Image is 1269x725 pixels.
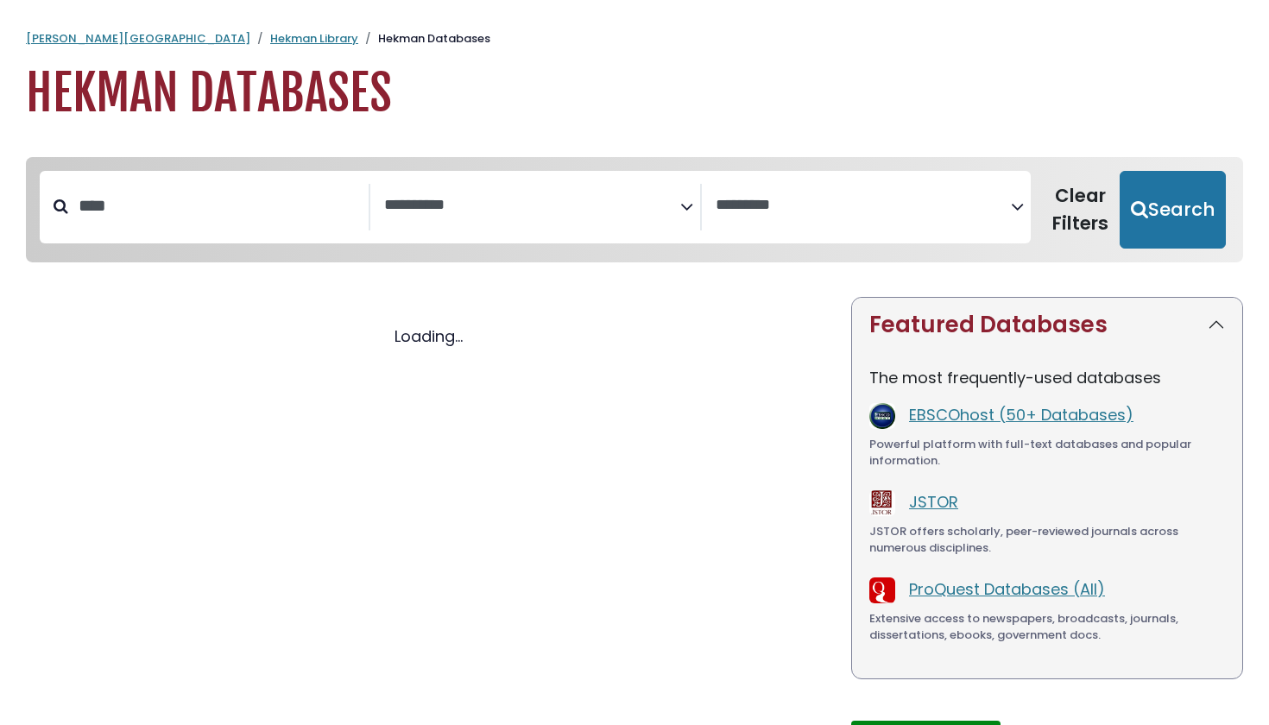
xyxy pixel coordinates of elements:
li: Hekman Databases [358,30,490,47]
button: Submit for Search Results [1120,171,1226,249]
nav: Search filters [26,157,1243,262]
button: Featured Databases [852,298,1242,352]
nav: breadcrumb [26,30,1243,47]
textarea: Search [716,197,1011,215]
a: JSTOR [909,491,958,513]
div: JSTOR offers scholarly, peer-reviewed journals across numerous disciplines. [869,523,1225,557]
div: Loading... [26,325,830,348]
textarea: Search [384,197,679,215]
div: Extensive access to newspapers, broadcasts, journals, dissertations, ebooks, government docs. [869,610,1225,644]
a: ProQuest Databases (All) [909,578,1105,600]
p: The most frequently-used databases [869,366,1225,389]
a: EBSCOhost (50+ Databases) [909,404,1133,426]
a: [PERSON_NAME][GEOGRAPHIC_DATA] [26,30,250,47]
button: Clear Filters [1041,171,1120,249]
div: Powerful platform with full-text databases and popular information. [869,436,1225,470]
h1: Hekman Databases [26,65,1243,123]
a: Hekman Library [270,30,358,47]
input: Search database by title or keyword [68,192,369,220]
